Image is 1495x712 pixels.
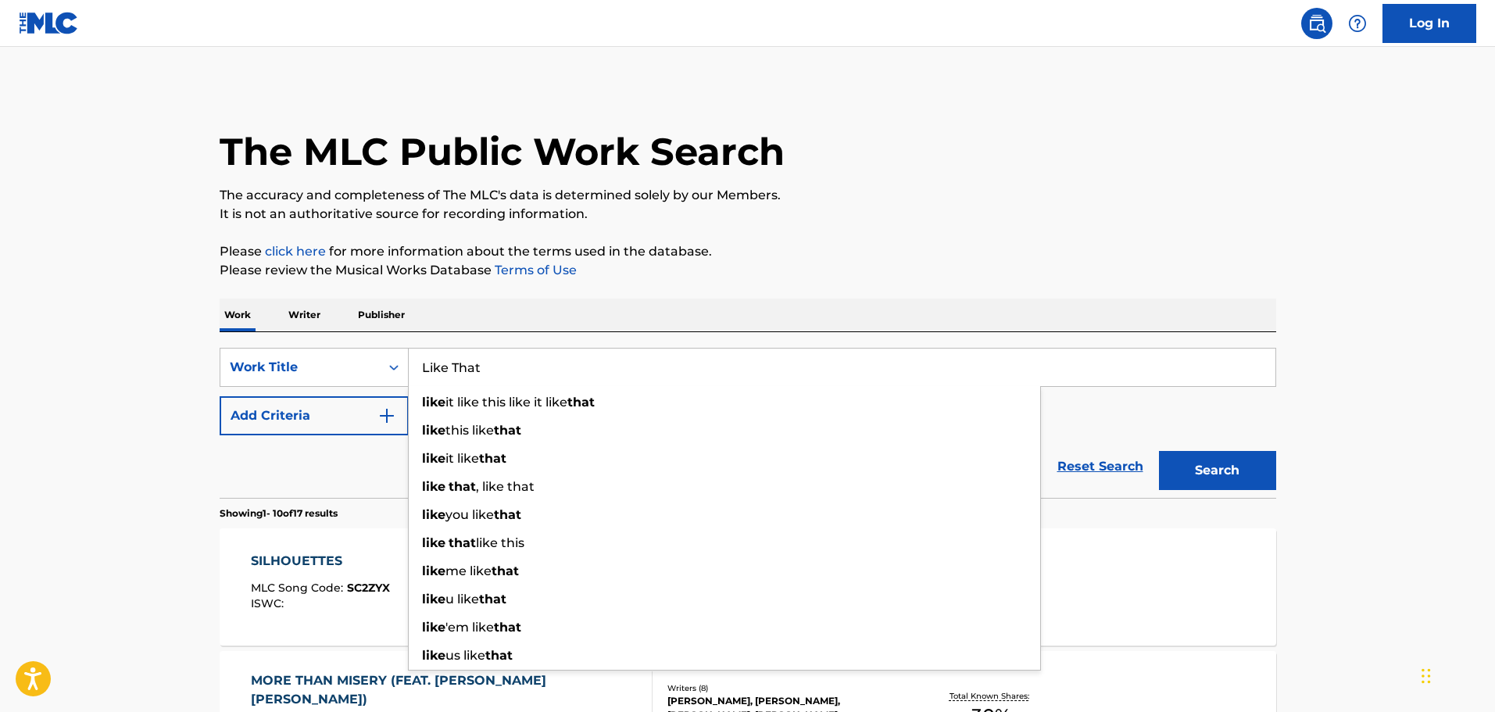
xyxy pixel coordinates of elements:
span: this like [445,423,494,438]
iframe: Chat Widget [1417,637,1495,712]
p: Showing 1 - 10 of 17 results [220,506,338,521]
strong: that [494,620,521,635]
p: Publisher [353,299,410,331]
div: Drag [1422,653,1431,699]
strong: like [422,423,445,438]
strong: that [494,507,521,522]
span: it like [445,451,479,466]
p: It is not an authoritative source for recording information. [220,205,1276,224]
img: help [1348,14,1367,33]
strong: that [567,395,595,410]
span: SC2ZYX [347,581,390,595]
strong: that [479,451,506,466]
span: us like [445,648,485,663]
img: 9d2ae6d4665cec9f34b9.svg [377,406,396,425]
strong: like [422,507,445,522]
p: Please review the Musical Works Database [220,261,1276,280]
strong: like [422,648,445,663]
a: Terms of Use [492,263,577,277]
strong: like [422,451,445,466]
strong: like [422,479,445,494]
strong: that [485,648,513,663]
a: Reset Search [1050,449,1151,484]
div: Work Title [230,358,370,377]
span: me like [445,564,492,578]
p: Total Known Shares: [950,690,1033,702]
form: Search Form [220,348,1276,498]
span: , like that [476,479,535,494]
strong: like [422,592,445,606]
strong: like [422,564,445,578]
img: MLC Logo [19,12,79,34]
span: MLC Song Code : [251,581,347,595]
a: Public Search [1301,8,1332,39]
a: Log In [1382,4,1476,43]
strong: like [422,395,445,410]
button: Add Criteria [220,396,409,435]
strong: like [422,535,445,550]
p: Writer [284,299,325,331]
span: ISWC : [251,596,288,610]
strong: that [494,423,521,438]
span: 'em like [445,620,494,635]
p: Please for more information about the terms used in the database. [220,242,1276,261]
strong: that [449,479,476,494]
button: Search [1159,451,1276,490]
strong: like [422,620,445,635]
span: u like [445,592,479,606]
strong: that [449,535,476,550]
div: Writers ( 8 ) [667,682,903,694]
span: you like [445,507,494,522]
p: Work [220,299,256,331]
a: SILHOUETTESMLC Song Code:SC2ZYXISWC:Writers (6)[PERSON_NAME], [PERSON_NAME], [PERSON_NAME], [PERS... [220,528,1276,646]
strong: that [492,564,519,578]
div: Help [1342,8,1373,39]
span: it like this like it like [445,395,567,410]
a: click here [265,244,326,259]
p: The accuracy and completeness of The MLC's data is determined solely by our Members. [220,186,1276,205]
h1: The MLC Public Work Search [220,128,785,175]
span: like this [476,535,524,550]
strong: that [479,592,506,606]
img: search [1307,14,1326,33]
div: MORE THAN MISERY (FEAT. [PERSON_NAME] [PERSON_NAME]) [251,671,639,709]
div: SILHOUETTES [251,552,390,571]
